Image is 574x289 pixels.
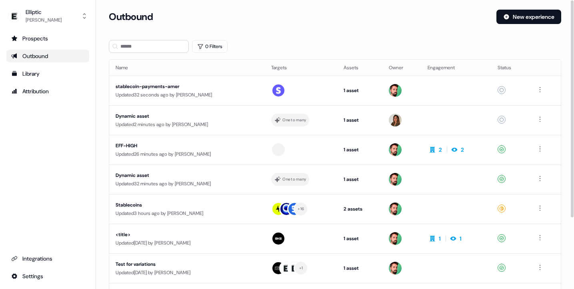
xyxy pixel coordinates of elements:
div: Attribution [11,87,84,95]
button: Elliptic[PERSON_NAME] [6,6,89,26]
div: Updated [DATE] by [PERSON_NAME] [116,269,258,277]
img: Pouyeh [389,114,402,126]
div: Test for variations [116,260,258,268]
a: Go to integrations [6,270,89,283]
div: 1 asset [344,116,376,124]
div: <title> [116,231,258,239]
th: Assets [337,60,382,76]
div: + 16 [298,205,304,213]
div: Updated 3 hours ago by [PERSON_NAME] [116,209,258,217]
div: Integrations [11,255,84,263]
div: 2 assets [344,205,376,213]
div: Dynamic asset [116,112,258,120]
div: [PERSON_NAME] [26,16,62,24]
button: New experience [496,10,561,24]
div: 1 asset [344,175,376,183]
div: Prospects [11,34,84,42]
div: One to many [282,176,306,183]
img: Phill [389,262,402,275]
div: 1 asset [344,264,376,272]
a: Go to prospects [6,32,89,45]
h3: Outbound [109,11,153,23]
div: Elliptic [26,8,62,16]
a: Go to templates [6,67,89,80]
div: 1 [460,235,462,243]
div: + 1 [299,265,303,272]
div: Updated 32 seconds ago by [PERSON_NAME] [116,91,258,99]
img: Phill [389,143,402,156]
div: Updated 2 minutes ago by [PERSON_NAME] [116,120,258,128]
div: EFF-HIGH [116,142,258,150]
div: Updated 26 minutes ago by [PERSON_NAME] [116,150,258,158]
th: Status [491,60,529,76]
div: Dynamic asset [116,171,258,179]
div: 2 [439,146,442,154]
th: Owner [382,60,421,76]
div: 1 asset [344,146,376,154]
a: Go to attribution [6,85,89,98]
div: Outbound [11,52,84,60]
div: 1 asset [344,235,376,243]
img: Phill [389,84,402,97]
a: Go to outbound experience [6,50,89,62]
th: Targets [265,60,337,76]
a: Go to integrations [6,252,89,265]
div: 2 [461,146,464,154]
div: stablecoin-payments-amer [116,82,258,90]
div: 1 asset [344,86,376,94]
img: Phill [389,173,402,186]
div: Stablecoins [116,201,258,209]
div: Updated [DATE] by [PERSON_NAME] [116,239,258,247]
div: Library [11,70,84,78]
div: One to many [282,116,306,124]
div: Settings [11,272,84,280]
div: 1 [439,235,441,243]
th: Engagement [421,60,491,76]
button: 0 Filters [192,40,228,53]
th: Name [109,60,265,76]
img: Phill [389,232,402,245]
img: Phill [389,203,402,215]
div: Updated 32 minutes ago by [PERSON_NAME] [116,180,258,188]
